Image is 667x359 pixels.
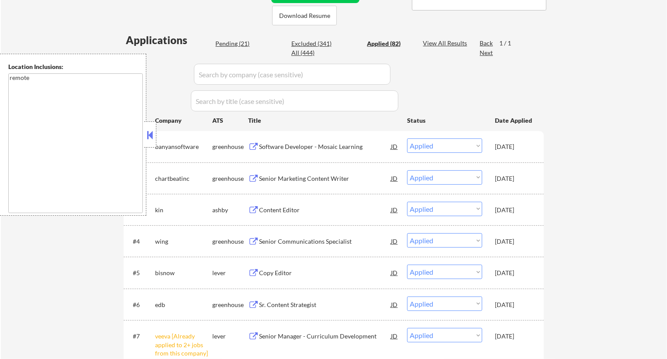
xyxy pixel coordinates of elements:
[495,206,533,214] div: [DATE]
[155,142,212,151] div: banyansoftware
[259,174,391,183] div: Senior Marketing Content Writer
[407,112,482,128] div: Status
[212,116,248,125] div: ATS
[155,206,212,214] div: kin
[480,39,494,48] div: Back
[259,142,391,151] div: Software Developer - Mosaic Learning
[390,233,399,249] div: JD
[212,332,248,341] div: lever
[367,39,411,48] div: Applied (82)
[248,116,399,125] div: Title
[212,300,248,309] div: greenhouse
[259,269,391,277] div: Copy Editor
[212,174,248,183] div: greenhouse
[495,269,533,277] div: [DATE]
[495,332,533,341] div: [DATE]
[259,237,391,246] div: Senior Communications Specialist
[259,300,391,309] div: Sr. Content Strategist
[8,62,143,71] div: Location Inclusions:
[390,297,399,312] div: JD
[390,328,399,344] div: JD
[495,116,533,125] div: Date Applied
[156,116,213,125] div: Company
[259,332,391,341] div: Senior Manager - Curriculum Development
[133,237,149,246] div: #4
[212,237,248,246] div: greenhouse
[259,206,391,214] div: Content Editor
[390,265,399,280] div: JD
[390,202,399,217] div: JD
[155,174,212,183] div: chartbeatinc
[216,39,259,48] div: Pending (21)
[133,300,149,309] div: #6
[390,138,399,154] div: JD
[191,90,398,111] input: Search by title (case sensitive)
[194,64,391,85] input: Search by company (case sensitive)
[155,300,212,309] div: edb
[212,206,248,214] div: ashby
[495,237,533,246] div: [DATE]
[272,6,337,25] button: Download Resume
[495,142,533,151] div: [DATE]
[155,237,212,246] div: wing
[212,269,248,277] div: lever
[155,332,212,358] div: veeva [Already applied to 2+ jobs from this company]
[480,48,494,57] div: Next
[291,39,335,48] div: Excluded (341)
[495,174,533,183] div: [DATE]
[291,48,335,57] div: All (444)
[423,39,470,48] div: View All Results
[499,39,519,48] div: 1 / 1
[495,300,533,309] div: [DATE]
[390,170,399,186] div: JD
[133,332,149,341] div: #7
[212,142,248,151] div: greenhouse
[133,269,149,277] div: #5
[126,35,213,45] div: Applications
[155,269,212,277] div: bisnow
